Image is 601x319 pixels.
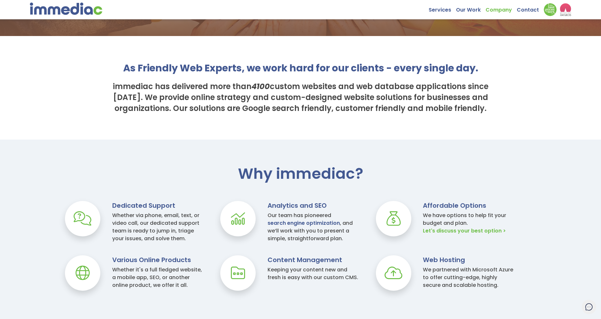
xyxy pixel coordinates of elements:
[268,219,340,227] a: search engine optimization
[423,255,515,264] h3: Web Hosting
[486,3,517,13] a: Company
[423,266,515,289] div: We partnered with Microsoft Azure to offer cutting-edge, highly secure and scalable hosting.
[544,3,557,16] img: Down
[112,212,205,242] div: Whether via phone, email, text, or video call, our dedicated support team is ready to jump in, tr...
[423,227,506,235] a: Let's discuss your best option >
[60,165,541,182] h2: Why immediac?
[268,201,360,210] h3: Analytics and SEO
[429,3,456,13] a: Services
[99,62,503,75] h2: As Friendly Web Experts, we work hard for our clients - every single day.
[423,201,515,210] h3: Affordable Options
[517,3,544,13] a: Contact
[268,212,360,242] div: Our team has pioneered , and we’ll work with you to present a simple, straightforward plan.
[112,201,205,210] h3: Dedicated Support
[423,212,515,235] div: We have options to help fit your budget and plan.
[251,81,270,92] strong: 4100
[456,3,486,13] a: Our Work
[30,3,102,15] img: immediac
[560,3,571,16] img: logo2_wea_nobg.webp
[112,255,205,264] h3: Various Online Products
[99,81,503,114] h3: immediac has delivered more than custom websites and web database applications since [DATE]. We p...
[268,255,360,264] h3: Content Management
[112,266,205,289] div: Whether it's a full fledged website, a mobile app, SEO, or another online product, we offer it all.
[268,266,360,281] div: Keeping your content new and fresh is easy with our custom CMS.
